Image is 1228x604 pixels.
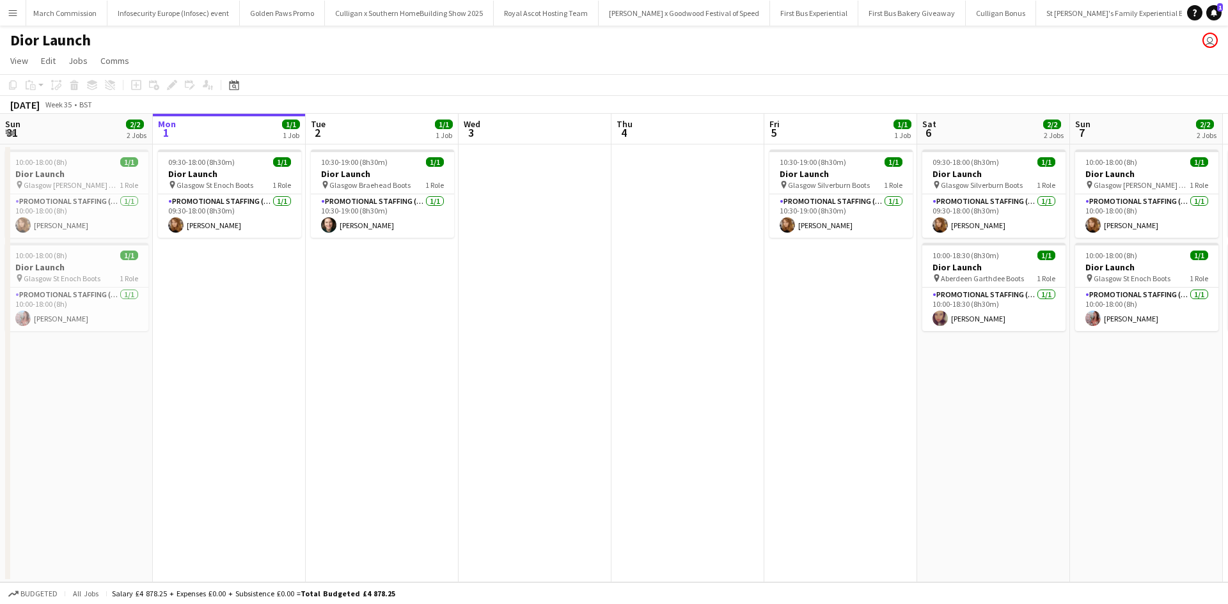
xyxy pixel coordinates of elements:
span: Thu [617,118,633,130]
span: Jobs [68,55,88,66]
span: Wed [464,118,480,130]
h1: Dior Launch [10,31,91,50]
app-user-avatar: Joanne Milne [1202,33,1218,48]
span: Glasgow St Enoch Boots [177,180,253,190]
span: Mon [158,118,176,130]
app-job-card: 10:00-18:00 (8h)1/1Dior Launch Glasgow [PERSON_NAME] Galleries Boots1 RolePromotional Staffing (S... [1075,150,1218,238]
span: 1 Role [120,274,138,283]
h3: Dior Launch [5,261,148,273]
app-card-role: Promotional Staffing (Sales Staff)1/110:00-18:00 (8h)[PERSON_NAME] [1075,194,1218,238]
button: Infosecurity Europe (Infosec) event [107,1,240,26]
h3: Dior Launch [922,261,1066,273]
span: 1/1 [426,157,444,167]
app-card-role: Promotional Staffing (Sales Staff)1/109:30-18:00 (8h30m)[PERSON_NAME] [922,194,1066,238]
app-job-card: 10:00-18:00 (8h)1/1Dior Launch Glasgow St Enoch Boots1 RolePromotional Staffing (Sales Staff)1/11... [5,243,148,331]
span: Edit [41,55,56,66]
span: 10:00-18:00 (8h) [15,251,67,260]
span: 7 [1073,125,1090,140]
app-job-card: 10:30-19:00 (8h30m)1/1Dior Launch Glasgow Braehead Boots1 RolePromotional Staffing (Sales Staff)1... [311,150,454,238]
span: Comms [100,55,129,66]
div: 2 Jobs [127,130,146,140]
span: Aberdeen Garthdee Boots [941,274,1024,283]
h3: Dior Launch [1075,168,1218,180]
div: [DATE] [10,98,40,111]
span: 2/2 [126,120,144,129]
h3: Dior Launch [5,168,148,180]
h3: Dior Launch [311,168,454,180]
button: First Bus Experiential [770,1,858,26]
span: 1 Role [884,180,902,190]
span: 1/1 [435,120,453,129]
span: 1 Role [1037,180,1055,190]
span: 2/2 [1043,120,1061,129]
span: 5 [767,125,780,140]
span: 31 [3,125,20,140]
button: First Bus Bakery Giveaway [858,1,966,26]
app-card-role: Promotional Staffing (Sales Staff)1/110:00-18:00 (8h)[PERSON_NAME] [5,288,148,331]
span: 1 Role [425,180,444,190]
h3: Dior Launch [922,168,1066,180]
span: 1/1 [885,157,902,167]
div: 2 Jobs [1197,130,1216,140]
button: March Commission [23,1,107,26]
a: View [5,52,33,69]
span: 1 [1217,3,1223,12]
span: 1/1 [282,120,300,129]
span: View [10,55,28,66]
app-job-card: 10:00-18:00 (8h)1/1Dior Launch Glasgow St Enoch Boots1 RolePromotional Staffing (Sales Staff)1/11... [1075,243,1218,331]
span: 1/1 [120,251,138,260]
span: 1/1 [273,157,291,167]
span: 1/1 [893,120,911,129]
button: Golden Paws Promo [240,1,325,26]
span: 4 [615,125,633,140]
span: 1/1 [1190,157,1208,167]
h3: Dior Launch [158,168,301,180]
div: 2 Jobs [1044,130,1064,140]
span: 09:30-18:00 (8h30m) [933,157,999,167]
app-card-role: Promotional Staffing (Sales Staff)1/110:30-19:00 (8h30m)[PERSON_NAME] [769,194,913,238]
button: Culligan x Southern HomeBuilding Show 2025 [325,1,494,26]
span: 1 Role [120,180,138,190]
span: 1/1 [1190,251,1208,260]
a: Edit [36,52,61,69]
button: St [PERSON_NAME]'s Family Experiential Event [1036,1,1208,26]
span: Glasgow [PERSON_NAME] Galleries Boots [1094,180,1190,190]
span: 1 Role [272,180,291,190]
span: Fri [769,118,780,130]
span: 1 Role [1190,274,1208,283]
app-job-card: 09:30-18:00 (8h30m)1/1Dior Launch Glasgow Silverburn Boots1 RolePromotional Staffing (Sales Staff... [922,150,1066,238]
span: 1 Role [1190,180,1208,190]
span: 3 [462,125,480,140]
span: 1/1 [120,157,138,167]
div: 1 Job [436,130,452,140]
span: 10:00-18:00 (8h) [1085,157,1137,167]
span: Glasgow [PERSON_NAME] Galleries Boots [24,180,120,190]
span: Sun [5,118,20,130]
app-card-role: Promotional Staffing (Sales Staff)1/110:00-18:00 (8h)[PERSON_NAME] [1075,288,1218,331]
button: Budgeted [6,587,59,601]
app-job-card: 10:30-19:00 (8h30m)1/1Dior Launch Glasgow Silverburn Boots1 RolePromotional Staffing (Sales Staff... [769,150,913,238]
a: Jobs [63,52,93,69]
div: Salary £4 878.25 + Expenses £0.00 + Subsistence £0.00 = [112,589,395,598]
span: 1/1 [1037,251,1055,260]
span: Glasgow St Enoch Boots [1094,274,1170,283]
app-job-card: 10:00-18:00 (8h)1/1Dior Launch Glasgow [PERSON_NAME] Galleries Boots1 RolePromotional Staffing (S... [5,150,148,238]
app-job-card: 09:30-18:00 (8h30m)1/1Dior Launch Glasgow St Enoch Boots1 RolePromotional Staffing (Sales Staff)1... [158,150,301,238]
span: Sun [1075,118,1090,130]
span: Glasgow Braehead Boots [329,180,411,190]
app-card-role: Promotional Staffing (Sales Staff)1/110:30-19:00 (8h30m)[PERSON_NAME] [311,194,454,238]
span: Total Budgeted £4 878.25 [301,589,395,598]
app-job-card: 10:00-18:30 (8h30m)1/1Dior Launch Aberdeen Garthdee Boots1 RolePromotional Staffing (Sales Staff)... [922,243,1066,331]
span: 1 [156,125,176,140]
span: Tue [311,118,326,130]
h3: Dior Launch [769,168,913,180]
span: Week 35 [42,100,74,109]
span: All jobs [70,589,101,598]
app-card-role: Promotional Staffing (Sales Staff)1/110:00-18:30 (8h30m)[PERSON_NAME] [922,288,1066,331]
